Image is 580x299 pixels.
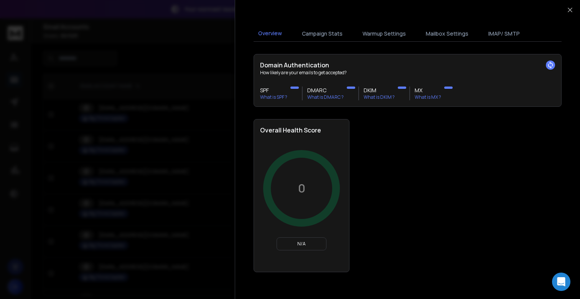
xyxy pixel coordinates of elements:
[260,70,555,76] p: How likely are your emails to get accepted?
[260,60,555,70] h2: Domain Authentication
[358,25,410,42] button: Warmup Settings
[415,87,441,94] h3: MX
[260,94,287,100] p: What is SPF ?
[298,181,305,195] p: 0
[260,87,287,94] h3: SPF
[415,94,441,100] p: What is MX ?
[552,273,570,291] div: Open Intercom Messenger
[421,25,473,42] button: Mailbox Settings
[280,241,323,247] p: N/A
[260,126,343,135] h2: Overall Health Score
[364,87,395,94] h3: DKIM
[364,94,395,100] p: What is DKIM ?
[297,25,347,42] button: Campaign Stats
[307,87,344,94] h3: DMARC
[307,94,344,100] p: What is DMARC ?
[254,25,287,42] button: Overview
[484,25,524,42] button: IMAP/ SMTP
